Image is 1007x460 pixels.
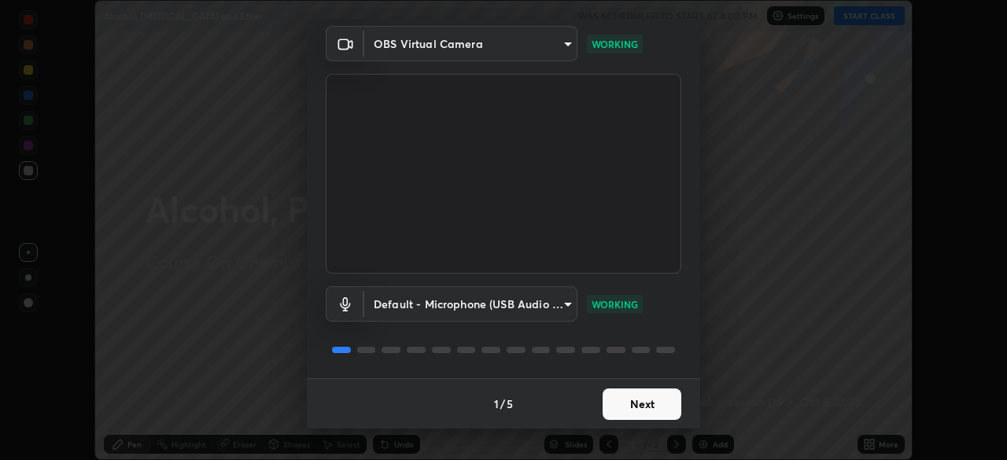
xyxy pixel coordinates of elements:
p: WORKING [592,297,638,311]
div: OBS Virtual Camera [364,26,577,61]
h4: / [500,396,505,412]
p: WORKING [592,37,638,51]
h4: 1 [494,396,499,412]
div: OBS Virtual Camera [364,286,577,322]
button: Next [603,388,681,420]
h4: 5 [507,396,513,412]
